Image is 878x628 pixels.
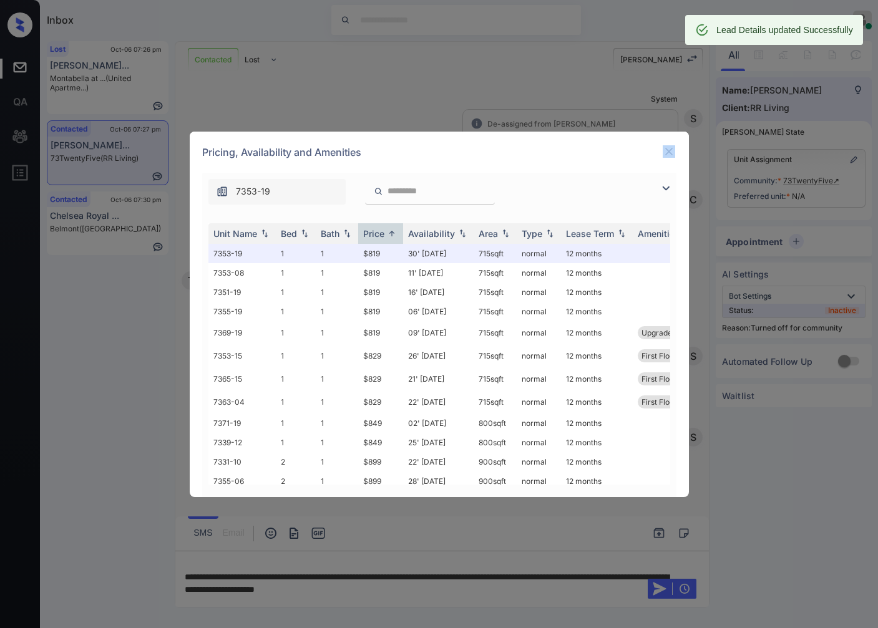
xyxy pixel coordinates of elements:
[641,328,706,337] span: Upgraded Applia...
[316,344,358,367] td: 1
[517,471,561,491] td: normal
[276,452,316,471] td: 2
[276,390,316,413] td: 1
[316,244,358,263] td: 1
[474,433,517,452] td: 800 sqft
[258,229,271,238] img: sorting
[403,321,474,344] td: 09' [DATE]
[358,302,403,321] td: $819
[658,181,673,196] img: icon-zuma
[298,229,311,238] img: sorting
[663,145,675,158] img: close
[641,374,677,384] span: First Floor
[403,244,474,263] td: 30' [DATE]
[499,229,512,238] img: sorting
[321,228,339,239] div: Bath
[517,244,561,263] td: normal
[561,302,633,321] td: 12 months
[374,186,383,197] img: icon-zuma
[358,344,403,367] td: $829
[561,390,633,413] td: 12 months
[403,263,474,283] td: 11' [DATE]
[517,433,561,452] td: normal
[474,471,517,491] td: 900 sqft
[208,321,276,344] td: 7369-19
[517,283,561,302] td: normal
[276,471,316,491] td: 2
[316,367,358,390] td: 1
[316,413,358,433] td: 1
[474,302,517,321] td: 715 sqft
[358,263,403,283] td: $819
[638,228,680,239] div: Amenities
[474,283,517,302] td: 715 sqft
[316,471,358,491] td: 1
[208,390,276,413] td: 7363-04
[474,263,517,283] td: 715 sqft
[403,452,474,471] td: 22' [DATE]
[363,228,384,239] div: Price
[474,413,517,433] td: 800 sqft
[276,367,316,390] td: 1
[358,321,403,344] td: $819
[474,452,517,471] td: 900 sqft
[561,263,633,283] td: 12 months
[561,344,633,367] td: 12 months
[517,413,561,433] td: normal
[641,351,677,360] span: First Floor
[561,321,633,344] td: 12 months
[403,413,474,433] td: 02' [DATE]
[358,283,403,302] td: $819
[213,228,257,239] div: Unit Name
[208,283,276,302] td: 7351-19
[276,433,316,452] td: 1
[561,413,633,433] td: 12 months
[216,185,228,198] img: icon-zuma
[281,228,297,239] div: Bed
[517,390,561,413] td: normal
[517,344,561,367] td: normal
[474,390,517,413] td: 715 sqft
[358,244,403,263] td: $819
[236,185,270,198] span: 7353-19
[358,433,403,452] td: $849
[403,471,474,491] td: 28' [DATE]
[358,413,403,433] td: $849
[615,229,628,238] img: sorting
[276,263,316,283] td: 1
[474,367,517,390] td: 715 sqft
[561,367,633,390] td: 12 months
[561,433,633,452] td: 12 months
[208,433,276,452] td: 7339-12
[208,302,276,321] td: 7355-19
[403,367,474,390] td: 21' [DATE]
[716,19,853,41] div: Lead Details updated Successfully
[544,229,556,238] img: sorting
[517,263,561,283] td: normal
[358,471,403,491] td: $899
[208,471,276,491] td: 7355-06
[316,283,358,302] td: 1
[561,452,633,471] td: 12 months
[403,344,474,367] td: 26' [DATE]
[474,344,517,367] td: 715 sqft
[517,367,561,390] td: normal
[517,302,561,321] td: normal
[208,413,276,433] td: 7371-19
[208,263,276,283] td: 7353-08
[208,344,276,367] td: 7353-15
[358,367,403,390] td: $829
[474,321,517,344] td: 715 sqft
[316,302,358,321] td: 1
[208,244,276,263] td: 7353-19
[403,390,474,413] td: 22' [DATE]
[316,452,358,471] td: 1
[561,471,633,491] td: 12 months
[316,263,358,283] td: 1
[316,433,358,452] td: 1
[190,132,689,173] div: Pricing, Availability and Amenities
[474,244,517,263] td: 715 sqft
[641,397,677,407] span: First Floor
[408,228,455,239] div: Availability
[316,390,358,413] td: 1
